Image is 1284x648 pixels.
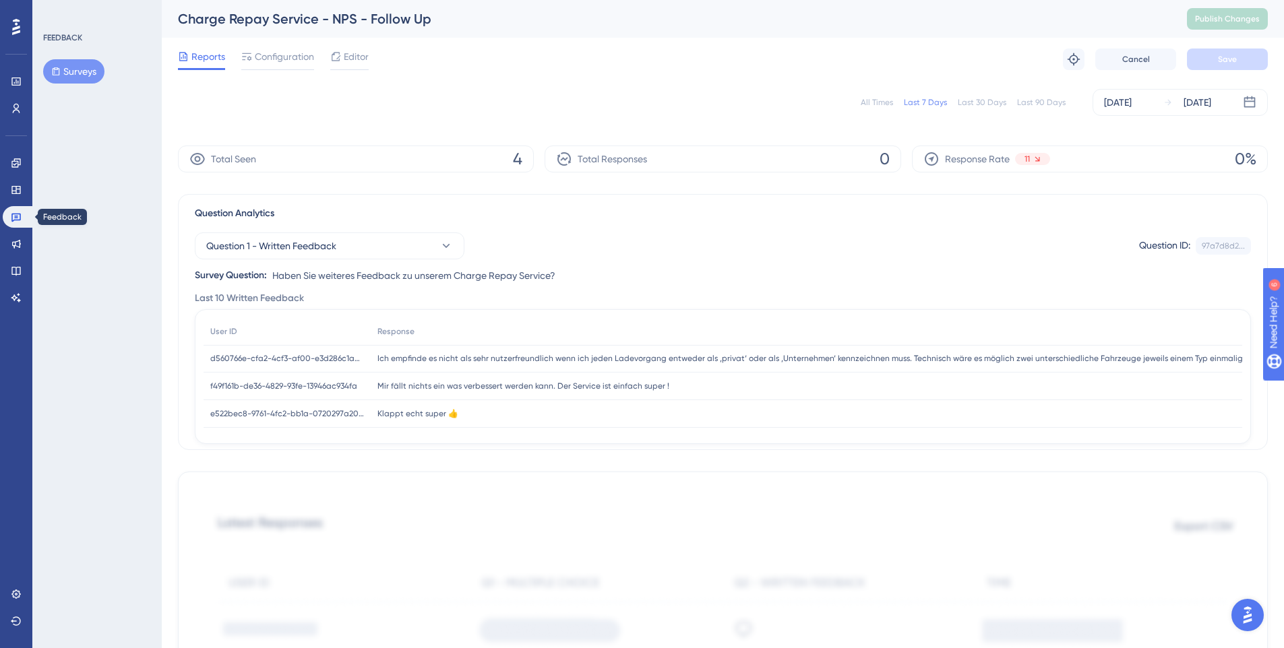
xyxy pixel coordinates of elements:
div: [DATE] [1104,94,1132,110]
div: 6 [94,7,98,18]
div: Last 90 Days [1017,97,1066,108]
span: Klappt echt super 👍 [377,408,458,419]
span: Publish Changes [1195,13,1260,24]
span: d560766e-cfa2-4cf3-af00-e3d286c1a8ad [210,353,364,364]
span: Total Seen [211,151,256,167]
span: Save [1218,54,1237,65]
span: 0 [880,148,890,170]
button: Cancel [1095,48,1176,70]
button: Surveys [43,59,104,84]
div: Last 30 Days [958,97,1006,108]
span: 0% [1235,148,1256,170]
div: FEEDBACK [43,32,82,43]
div: Last 7 Days [904,97,947,108]
span: f49f161b-de36-4829-93fe-13946ac934fa [210,381,357,391]
span: Cancel [1122,54,1150,65]
span: Reports [191,48,225,65]
div: Question ID: [1139,237,1190,255]
span: Question Analytics [195,205,274,222]
button: Publish Changes [1187,8,1268,30]
span: Response [377,326,415,337]
span: e522bec8-9761-4fc2-bb1a-0720297a2000 [210,408,364,419]
div: All Times [861,97,893,108]
span: Haben Sie weiteres Feedback zu unserem Charge Repay Service? [272,267,555,284]
span: Need Help? [32,3,84,20]
div: Survey Question: [195,267,267,284]
div: Charge Repay Service - NPS - Follow Up [178,9,1153,28]
span: Total Responses [578,151,647,167]
button: Save [1187,48,1268,70]
span: User ID [210,326,237,337]
span: Mir fällt nichts ein was verbessert werden kann. Der Service ist einfach super ! [377,381,669,391]
span: Configuration [255,48,314,65]
span: Last 10 Written Feedback [195,290,304,306]
span: 4 [513,148,522,170]
span: Response Rate [945,151,1010,167]
button: Question 1 - Written Feedback [195,232,464,259]
span: 11 [1025,154,1030,164]
div: 97a7d8d2... [1202,240,1245,251]
div: [DATE] [1184,94,1211,110]
iframe: UserGuiding AI Assistant Launcher [1227,595,1268,635]
span: Editor [344,48,369,65]
span: Question 1 - Written Feedback [206,238,336,254]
